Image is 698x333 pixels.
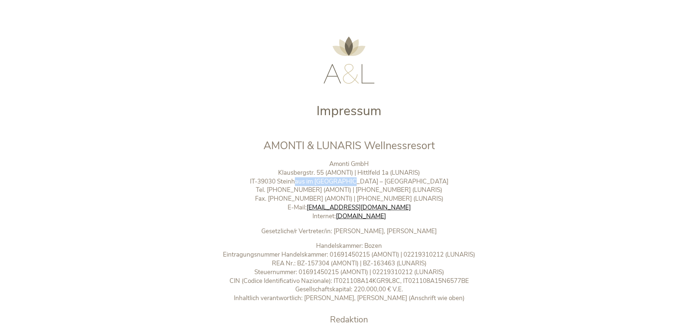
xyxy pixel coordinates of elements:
[316,102,382,120] span: Impressum
[261,227,437,235] b: Gesetzliche/r Vertreter/in: [PERSON_NAME], [PERSON_NAME]
[263,139,435,153] span: AMONTI & LUNARIS Wellnessresort
[307,203,411,212] a: [EMAIL_ADDRESS][DOMAIN_NAME]
[330,314,368,325] span: Redaktion
[323,37,375,84] img: AMONTI & LUNARIS Wellnessresort
[197,160,502,221] p: Amonti GmbH Klausbergstr. 55 (AMONTI) | Hittlfeld 1a (LUNARIS) IT-39030 Steinhaus im [GEOGRAPHIC_...
[197,242,502,303] p: Handelskammer: Bozen Eintragungsnummer Handelskammer: 01691450215 (AMONTI) | 02219310212 (LUNARIS...
[336,212,386,220] a: [DOMAIN_NAME]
